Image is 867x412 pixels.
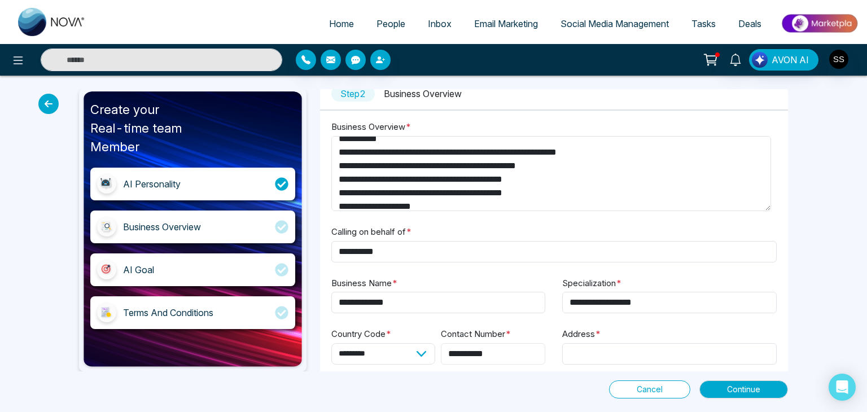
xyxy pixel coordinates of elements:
div: Create your Real-time team Member [90,100,295,156]
a: Deals [727,13,773,34]
span: Social Media Management [561,18,669,29]
span: Home [329,18,354,29]
label: Country Code [331,328,391,341]
button: Continue [699,380,788,398]
a: People [365,13,417,34]
button: Cancel [609,380,690,398]
a: Inbox [417,13,463,34]
img: ai_personality.95acf9cc.svg [100,177,113,191]
label: Specialization [562,277,621,290]
span: Business Overview [384,88,462,99]
span: Step 2 [331,86,375,102]
div: Business Overview [123,220,201,234]
img: goal_icon.e9407f2c.svg [100,263,113,277]
img: business_overview.20f3590d.svg [100,220,113,234]
label: Calling on behalf of [331,226,411,239]
span: Inbox [428,18,452,29]
span: Cancel [637,383,663,396]
label: Contact Number [441,328,511,341]
div: Open Intercom Messenger [829,374,856,401]
label: Address [562,328,601,341]
label: Business Overview [331,121,411,134]
img: Market-place.gif [778,11,860,36]
div: AI Goal [123,263,154,277]
span: Continue [727,383,760,396]
a: Tasks [680,13,727,34]
label: Business Name [331,277,397,290]
img: Lead Flow [752,52,768,68]
div: Terms And Conditions [123,306,213,319]
span: Tasks [691,18,716,29]
div: AI Personality [123,177,181,191]
img: terms_conditions_icon.cc6740b3.svg [100,306,113,319]
span: Deals [738,18,761,29]
button: AVON AI [749,49,818,71]
span: Email Marketing [474,18,538,29]
span: AVON AI [772,53,809,67]
a: Home [318,13,365,34]
a: Email Marketing [463,13,549,34]
span: People [376,18,405,29]
img: User Avatar [829,50,848,69]
a: Social Media Management [549,13,680,34]
img: Nova CRM Logo [18,8,86,36]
